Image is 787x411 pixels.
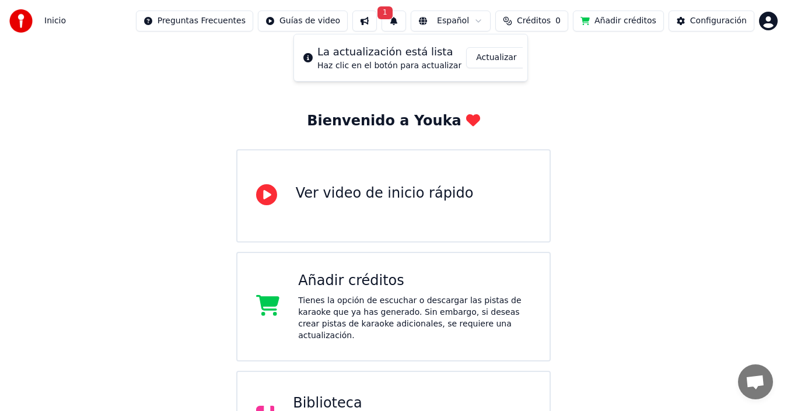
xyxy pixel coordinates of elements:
span: 0 [555,15,561,27]
button: Preguntas Frecuentes [136,10,253,31]
div: Chat abierto [738,364,773,399]
button: Añadir créditos [573,10,664,31]
nav: breadcrumb [44,15,66,27]
div: Bienvenido a Youka [307,112,480,131]
div: Tienes la opción de escuchar o descargar las pistas de karaoke que ya has generado. Sin embargo, ... [298,295,531,342]
button: 1 [382,10,406,31]
div: La actualización está lista [317,44,461,60]
button: Configuración [669,10,754,31]
img: youka [9,9,33,33]
button: Guías de video [258,10,348,31]
button: Actualizar [466,47,526,68]
div: Añadir créditos [298,272,531,290]
div: Ver video de inicio rápido [296,184,474,203]
span: 1 [377,6,393,19]
span: Créditos [517,15,551,27]
div: Haz clic en el botón para actualizar [317,60,461,72]
button: Créditos0 [495,10,568,31]
span: Inicio [44,15,66,27]
div: Configuración [690,15,747,27]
